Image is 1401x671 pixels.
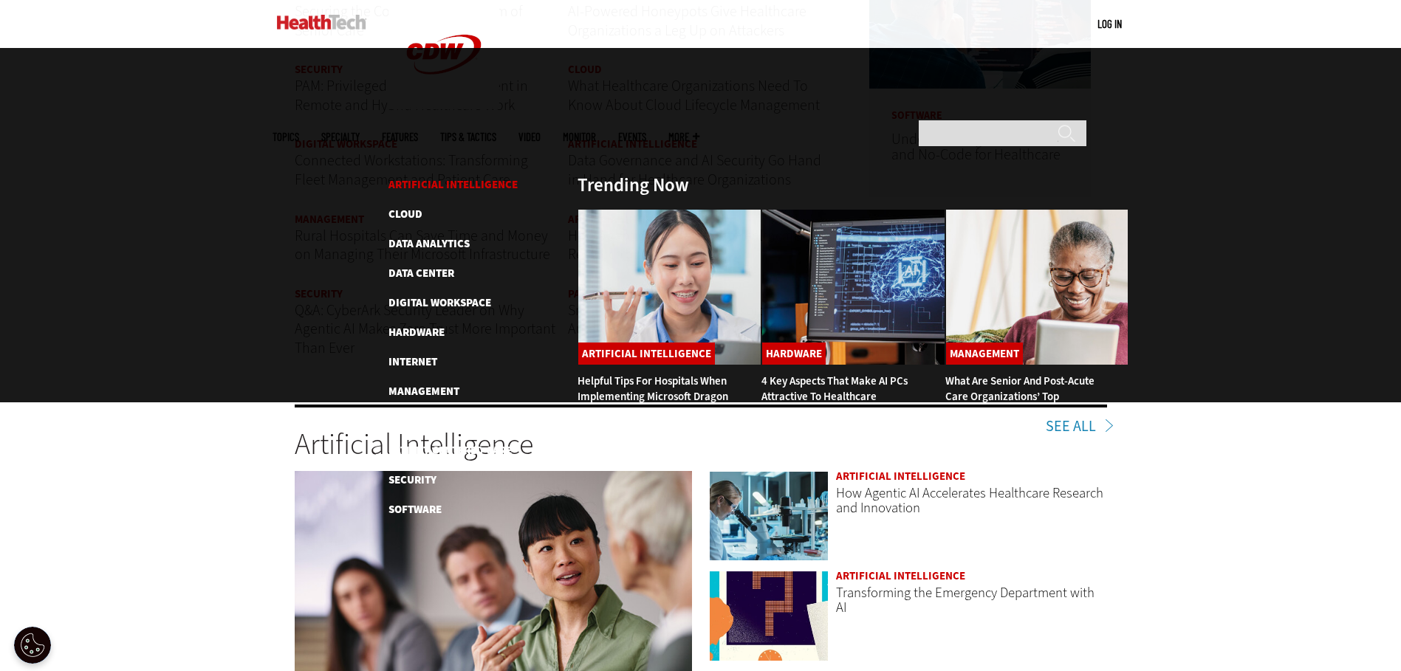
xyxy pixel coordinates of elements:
a: Cloud [388,207,422,221]
a: 4 Key Aspects That Make AI PCs Attractive to Healthcare Workers [761,374,908,419]
h3: Artificial Intelligence [295,430,1107,459]
a: Data Analytics [388,236,470,251]
a: Hardware [388,325,445,340]
img: Doctor using phone to dictate to tablet [578,209,761,365]
a: Security [388,472,436,487]
a: Management [388,384,459,399]
img: Desktop monitor with brain AI concept [761,209,945,365]
a: scientist looks through microscope in lab [709,471,828,564]
img: illustration of question mark [709,571,828,661]
img: Home [277,15,366,30]
a: Software [388,502,442,517]
a: Internet [388,354,437,369]
a: illustration of question mark [709,571,828,664]
a: Patient-Centered Care [388,443,512,458]
a: Artificial Intelligence [388,177,518,192]
a: Management [946,343,1023,365]
a: What Are Senior and Post-Acute Care Organizations’ Top Technology Priorities [DATE]? [945,374,1095,419]
a: Log in [1097,17,1122,30]
a: Helpful Tips for Hospitals When Implementing Microsoft Dragon Copilot [578,374,728,419]
a: Artificial Intelligence [836,568,965,583]
a: Networking [388,413,456,428]
div: User menu [1097,16,1122,32]
h3: Trending Now [578,176,689,194]
a: Digital Workspace [388,295,491,310]
div: Cookie Settings [14,627,51,664]
a: Artificial Intelligence [578,343,715,365]
a: Transforming the Emergency Department with AI [836,583,1095,616]
a: Hardware [762,343,826,365]
button: Open Preferences [14,627,51,664]
img: Older person using tablet [945,209,1129,365]
a: Data Center [388,266,454,281]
